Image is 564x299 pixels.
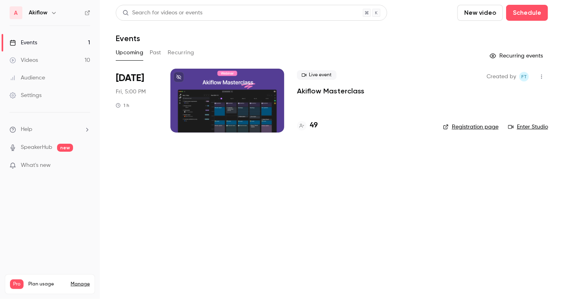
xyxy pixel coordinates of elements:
a: Manage [71,281,90,287]
div: Videos [10,56,38,64]
h1: Events [116,34,140,43]
a: Registration page [443,123,499,131]
span: Plan usage [28,281,66,287]
h6: Akiflow [29,9,47,17]
span: A [14,9,18,17]
span: FT [521,72,527,81]
span: Francesco Tai Bernardelli [519,72,529,81]
button: Schedule [506,5,548,21]
span: Fri, 5:00 PM [116,88,146,96]
div: Sep 26 Fri, 5:00 PM (Europe/Madrid) [116,69,158,133]
span: Live event [297,70,336,80]
button: Recurring [168,46,194,59]
div: Audience [10,74,45,82]
span: Pro [10,279,24,289]
li: help-dropdown-opener [10,125,90,134]
div: Events [10,39,37,47]
button: New video [457,5,503,21]
div: Search for videos or events [123,9,202,17]
button: Upcoming [116,46,143,59]
span: [DATE] [116,72,144,85]
span: What's new [21,161,51,170]
button: Past [150,46,161,59]
button: Recurring events [486,50,548,62]
div: Settings [10,91,42,99]
span: new [57,144,73,152]
a: 49 [297,120,318,131]
a: Akiflow Masterclass [297,86,364,96]
h4: 49 [310,120,318,131]
iframe: Noticeable Trigger [81,162,90,169]
a: SpeakerHub [21,143,52,152]
span: Created by [487,72,516,81]
div: 1 h [116,102,129,109]
span: Help [21,125,32,134]
a: Enter Studio [508,123,548,131]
